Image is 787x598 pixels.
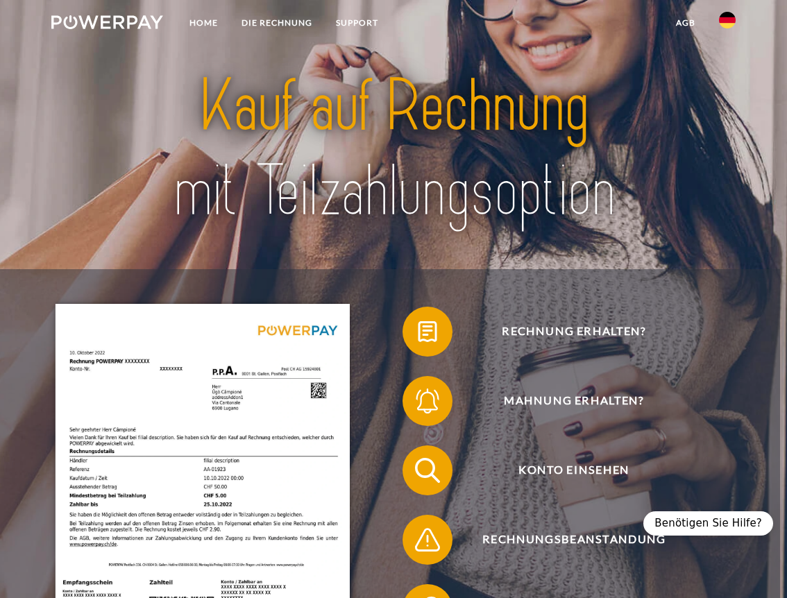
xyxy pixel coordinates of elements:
[421,376,727,426] span: Mahnung erhalten?
[324,10,390,35] a: SUPPORT
[403,445,727,495] button: Konto einsehen
[421,515,727,565] span: Rechnungsbeanstandung
[403,515,727,565] button: Rechnungsbeanstandung
[384,512,745,567] a: Rechnungsbeanstandung
[384,304,745,359] a: Rechnung erhalten?
[403,307,727,357] button: Rechnung erhalten?
[664,10,707,35] a: agb
[412,454,443,486] img: qb_search.svg
[412,316,443,347] img: qb_bill.svg
[412,385,443,416] img: qb_bell.svg
[384,443,745,498] a: Konto einsehen
[719,12,736,28] img: de
[51,15,163,29] img: logo-powerpay-white.svg
[421,307,727,357] span: Rechnung erhalten?
[403,376,727,426] button: Mahnung erhalten?
[120,60,667,238] img: title-powerpay_de.svg
[230,10,324,35] a: DIE RECHNUNG
[412,524,443,555] img: qb_warning.svg
[178,10,230,35] a: Home
[384,373,745,429] a: Mahnung erhalten?
[421,445,727,495] span: Konto einsehen
[643,511,773,536] div: Benötigen Sie Hilfe?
